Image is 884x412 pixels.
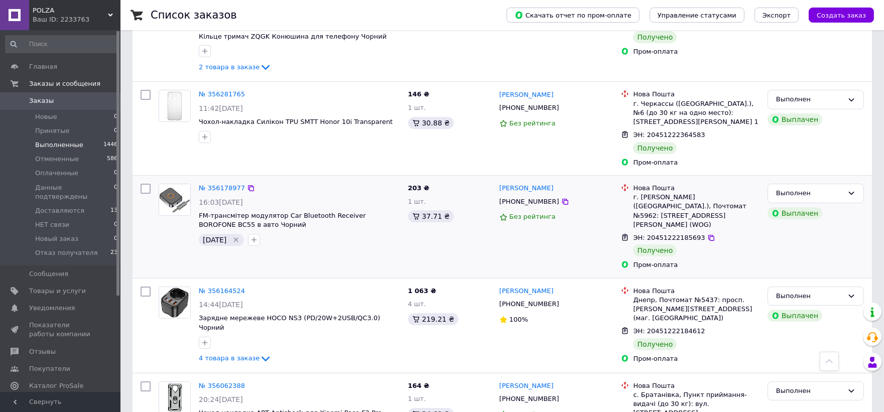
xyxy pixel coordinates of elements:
div: Пром-оплата [633,47,759,56]
button: Создать заказ [809,8,874,23]
span: 146 ₴ [408,90,430,98]
button: Управление статусами [650,8,744,23]
a: FM-трансмітер модулятор Car Bluetooth Receiver BOROFONE BC55 в авто Чорний [199,212,366,229]
div: Получено [633,142,677,154]
span: [PHONE_NUMBER] [499,300,559,308]
span: НЕТ связи [35,220,69,229]
a: Фото товару [159,184,191,216]
h1: Список заказов [151,9,237,21]
span: Данные подтверждены [35,183,114,201]
span: 1 шт. [408,395,426,402]
span: 100% [510,316,528,323]
span: 1446 [103,141,117,150]
span: 0 [114,169,117,178]
span: Без рейтинга [510,213,556,220]
span: Управление статусами [658,12,736,19]
span: Доставляются [35,206,84,215]
span: 13 [110,206,117,215]
div: Выполнен [776,188,843,199]
div: Получено [633,244,677,256]
div: Выполнен [776,386,843,396]
span: [PHONE_NUMBER] [499,104,559,111]
div: Выплачен [768,310,822,322]
span: 586 [107,155,117,164]
span: 2 товара в заказе [199,63,260,71]
div: Пром-оплата [633,260,759,269]
span: 0 [114,183,117,201]
div: Нова Пошта [633,381,759,390]
a: Создать заказ [799,11,874,19]
span: ЭН: 20451222185693 [633,234,705,241]
span: Отмененные [35,155,79,164]
span: 0 [114,234,117,243]
span: [PHONE_NUMBER] [499,395,559,402]
span: Уведомления [29,304,75,313]
a: Зарядне мережеве HOCO NS3 (PD/20W+2USB/QC3.0) Чорний [199,314,380,331]
a: [PERSON_NAME] [499,90,554,100]
span: Отказ получателя [35,248,97,257]
div: Пром-оплата [633,158,759,167]
div: Выплачен [768,113,822,125]
span: Оплаченные [35,169,78,178]
span: 20:24[DATE] [199,395,243,403]
span: Показатели работы компании [29,321,93,339]
svg: Удалить метку [232,236,240,244]
div: Получено [633,338,677,350]
span: Товары и услуги [29,287,86,296]
div: г. Черкассы ([GEOGRAPHIC_DATA].), №6 (до 30 кг на одно место): [STREET_ADDRESS][PERSON_NAME] 1 [633,99,759,127]
span: 4 шт. [408,300,426,308]
div: Получено [633,31,677,43]
div: Выполнен [776,94,843,105]
div: 219.21 ₴ [408,313,458,325]
span: Принятые [35,126,70,135]
span: Экспорт [763,12,791,19]
span: ЭН: 20451222184612 [633,327,705,335]
span: ЭН: 20451222364583 [633,131,705,139]
div: Нова Пошта [633,90,759,99]
span: 0 [114,220,117,229]
span: Новые [35,112,57,121]
input: Поиск [5,35,118,53]
a: 2 товара в заказе [199,63,272,71]
span: [DATE] [203,236,226,244]
span: 0 [114,112,117,121]
span: Скачать отчет по пром-оплате [515,11,632,20]
span: Покупатели [29,364,70,373]
a: № 356178977 [199,184,245,192]
img: Фото товару [159,184,190,215]
span: Сообщения [29,269,68,279]
span: [PHONE_NUMBER] [499,198,559,205]
span: Новый заказ [35,234,78,243]
a: № 356281765 [199,90,245,98]
a: [PERSON_NAME] [499,184,554,193]
button: Скачать отчет по пром-оплате [507,8,640,23]
span: 203 ₴ [408,184,430,192]
span: 1 шт. [408,104,426,111]
span: 16:03[DATE] [199,198,243,206]
span: Главная [29,62,57,71]
span: Каталог ProSale [29,381,83,390]
div: Нова Пошта [633,287,759,296]
span: 23 [110,248,117,257]
span: 14:44[DATE] [199,301,243,309]
a: Фото товару [159,287,191,319]
img: Фото товару [159,287,190,318]
span: Создать заказ [817,12,866,19]
a: [PERSON_NAME] [499,381,554,391]
a: № 356164524 [199,287,245,295]
span: 1 шт. [408,198,426,205]
span: Отзывы [29,347,56,356]
span: Чохол-накладка Силікон TPU SMTT Honor 10i Transparent [199,118,393,125]
div: 30.88 ₴ [408,117,454,129]
span: Выполненные [35,141,83,150]
div: Выполнен [776,291,843,302]
span: 11:42[DATE] [199,104,243,112]
div: 37.71 ₴ [408,210,454,222]
a: № 356062388 [199,382,245,389]
span: Без рейтинга [510,119,556,127]
span: 0 [114,126,117,135]
a: Кільце тримач ZQGK Конюшина для телефону Чорний [199,33,387,40]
